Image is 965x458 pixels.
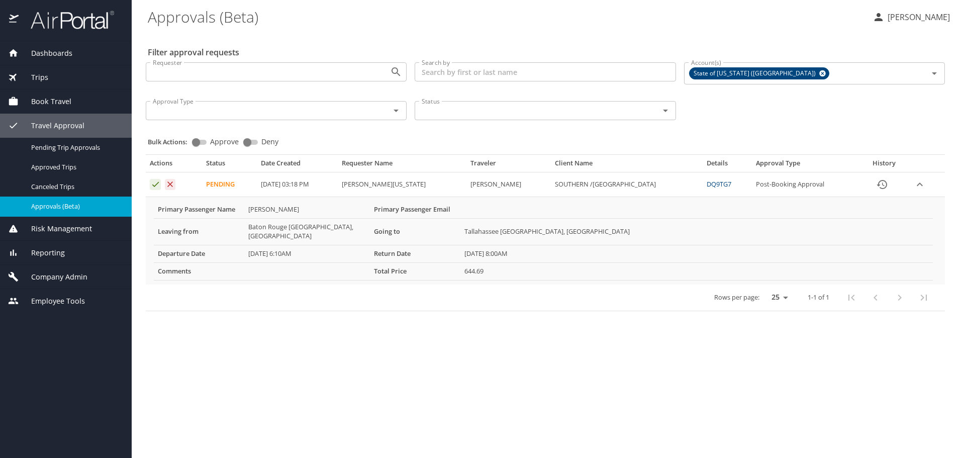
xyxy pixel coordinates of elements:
[370,245,460,262] th: Return Date
[885,11,950,23] p: [PERSON_NAME]
[148,1,864,32] h1: Approvals (Beta)
[415,62,675,81] input: Search by first or last name
[31,182,120,192] span: Canceled Trips
[927,66,941,80] button: Open
[912,177,927,192] button: expand row
[146,159,202,172] th: Actions
[19,247,65,258] span: Reporting
[714,294,759,301] p: Rows per page:
[551,172,703,197] td: SOUTHERN /[GEOGRAPHIC_DATA]
[9,10,20,30] img: icon-airportal.png
[658,104,672,118] button: Open
[146,159,945,311] table: Approval table
[19,271,87,283] span: Company Admin
[31,202,120,211] span: Approvals (Beta)
[763,290,792,305] select: rows per page
[370,262,460,280] th: Total Price
[19,48,72,59] span: Dashboards
[154,245,244,262] th: Departure Date
[148,44,239,60] h2: Filter approval requests
[752,172,860,197] td: Post-Booking Approval
[752,159,860,172] th: Approval Type
[202,172,257,197] td: Pending
[31,162,120,172] span: Approved Trips
[257,159,338,172] th: Date Created
[31,143,120,152] span: Pending Trip Approvals
[707,179,731,189] a: DQ9TG7
[19,72,48,83] span: Trips
[19,296,85,307] span: Employee Tools
[389,104,403,118] button: Open
[370,218,460,245] th: Going to
[338,172,466,197] td: [PERSON_NAME][US_STATE]
[261,138,278,145] span: Deny
[870,172,894,197] button: History
[808,294,829,301] p: 1-1 of 1
[19,223,92,234] span: Risk Management
[690,68,822,79] span: State of [US_STATE] ([GEOGRAPHIC_DATA])
[154,201,244,218] th: Primary Passenger Name
[210,138,239,145] span: Approve
[860,159,909,172] th: History
[370,201,460,218] th: Primary Passenger Email
[154,218,244,245] th: Leaving from
[466,172,551,197] td: [PERSON_NAME]
[460,262,933,280] td: 644.69
[148,137,196,146] p: Bulk Actions:
[466,159,551,172] th: Traveler
[703,159,752,172] th: Details
[244,245,370,262] td: [DATE] 6:10AM
[338,159,466,172] th: Requester Name
[389,65,403,79] button: Open
[20,10,114,30] img: airportal-logo.png
[257,172,338,197] td: [DATE] 03:18 PM
[19,96,71,107] span: Book Travel
[165,179,176,190] button: Deny request
[154,201,933,281] table: More info for approvals
[551,159,703,172] th: Client Name
[689,67,829,79] div: State of [US_STATE] ([GEOGRAPHIC_DATA])
[244,201,370,218] td: [PERSON_NAME]
[460,218,933,245] td: Tallahassee [GEOGRAPHIC_DATA], [GEOGRAPHIC_DATA]
[202,159,257,172] th: Status
[868,8,954,26] button: [PERSON_NAME]
[154,262,244,280] th: Comments
[244,218,370,245] td: Baton Rouge [GEOGRAPHIC_DATA], [GEOGRAPHIC_DATA]
[19,120,84,131] span: Travel Approval
[460,245,933,262] td: [DATE] 8:00AM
